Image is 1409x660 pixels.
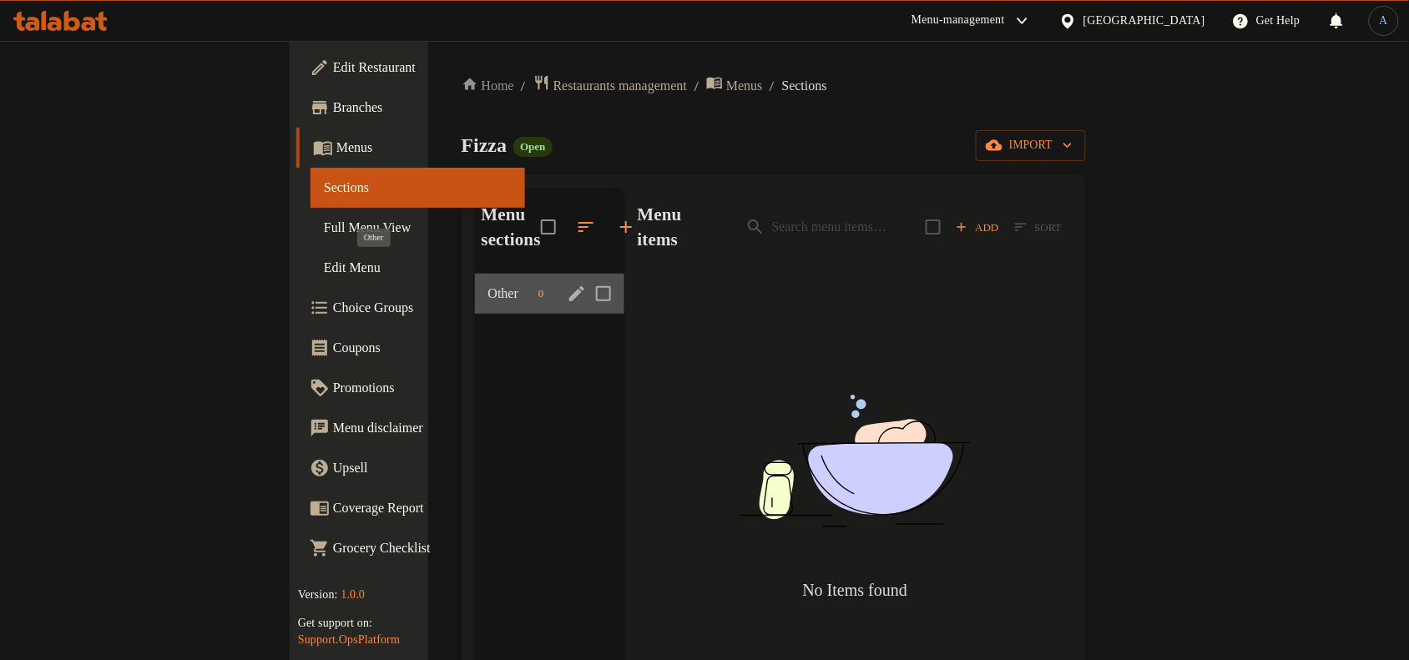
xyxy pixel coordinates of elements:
[333,58,512,78] span: Edit Restaurant
[324,218,512,238] span: Full Menu View
[296,368,525,408] a: Promotions
[732,213,912,242] input: search
[336,138,512,158] span: Menus
[296,128,525,168] a: Menus
[694,76,699,96] li: /
[532,286,551,302] span: 0
[333,498,512,518] span: Coverage Report
[564,281,589,306] button: edit
[333,338,512,358] span: Coupons
[298,617,372,629] span: Get support on:
[770,76,775,96] li: /
[462,74,1086,97] nav: breadcrumb
[333,298,512,318] span: Choice Groups
[726,76,763,96] span: Menus
[955,218,1000,237] span: Add
[341,588,365,601] span: 1.0.0
[606,207,646,247] button: Add section
[706,74,763,97] a: Menus
[553,76,687,96] span: Restaurants management
[475,267,624,320] nav: Menu sections
[296,288,525,328] a: Choice Groups
[951,214,1004,240] span: Add item
[298,633,400,646] a: Support.OpsPlatform
[296,528,525,568] a: Grocery Checklist
[333,418,512,438] span: Menu disclaimer
[1380,12,1388,30] span: A
[475,274,624,314] div: Other0edit
[532,284,551,304] div: items
[311,248,525,288] a: Edit Menu
[912,11,1005,31] div: Menu-management
[296,48,525,88] a: Edit Restaurant
[782,76,827,96] span: Sections
[513,137,552,157] div: Open
[638,202,712,252] h2: Menu items
[989,135,1073,156] span: import
[311,168,525,208] a: Sections
[333,98,512,118] span: Branches
[951,214,1004,240] button: Add
[533,74,687,97] a: Restaurants management
[296,448,525,488] a: Upsell
[296,408,525,448] a: Menu disclaimer
[333,458,512,478] span: Upsell
[646,577,1063,603] h5: No Items found
[324,178,512,198] span: Sections
[531,209,566,244] span: Select all sections
[566,207,606,247] span: Sort sections
[296,328,525,368] a: Coupons
[296,88,525,128] a: Branches
[646,350,1063,572] img: dish.svg
[1083,12,1205,30] div: [GEOGRAPHIC_DATA]
[298,588,338,601] span: Version:
[513,139,552,154] span: Open
[311,208,525,248] a: Full Menu View
[976,130,1086,161] button: import
[324,258,512,278] span: Edit Menu
[333,378,512,398] span: Promotions
[488,284,532,304] span: Other
[1004,214,1073,240] span: Select section first
[296,488,525,528] a: Coverage Report
[333,538,512,558] span: Grocery Checklist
